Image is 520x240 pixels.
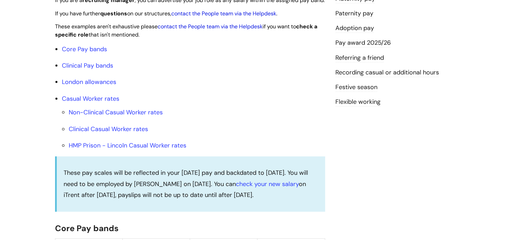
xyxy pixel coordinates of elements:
[335,68,439,77] a: Recording casual or additional hours
[55,10,277,17] span: If you have further on our structures, .
[69,125,148,133] a: Clinical Casual Worker rates
[236,180,299,188] a: check your new salary
[100,10,127,17] strong: questions
[62,45,107,53] a: Core Pay bands
[335,98,381,107] a: Flexible working
[62,95,119,103] a: Casual Worker rates
[171,10,276,17] a: contact the People team via the Helpdesk
[158,23,263,30] a: contact the People team via the Helpdesk
[335,9,373,18] a: Paternity pay
[55,223,119,234] span: Core Pay bands
[64,167,318,200] p: These pay scales will be reflected in your [DATE] pay and backdated to [DATE]. You will need to b...
[62,78,116,86] a: London allowances
[69,141,186,150] a: HMP Prison - Lincoln Casual Worker rates
[335,39,391,47] a: Pay award 2025/26
[335,54,384,62] a: Referring a friend
[335,83,377,92] a: Festive season
[335,24,374,33] a: Adoption pay
[55,23,317,39] span: These examples aren't exhaustive please if you want to that isn't mentioned.
[69,108,163,116] a: Non-Clinical Casual Worker rates
[62,61,113,70] a: Clinical Pay bands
